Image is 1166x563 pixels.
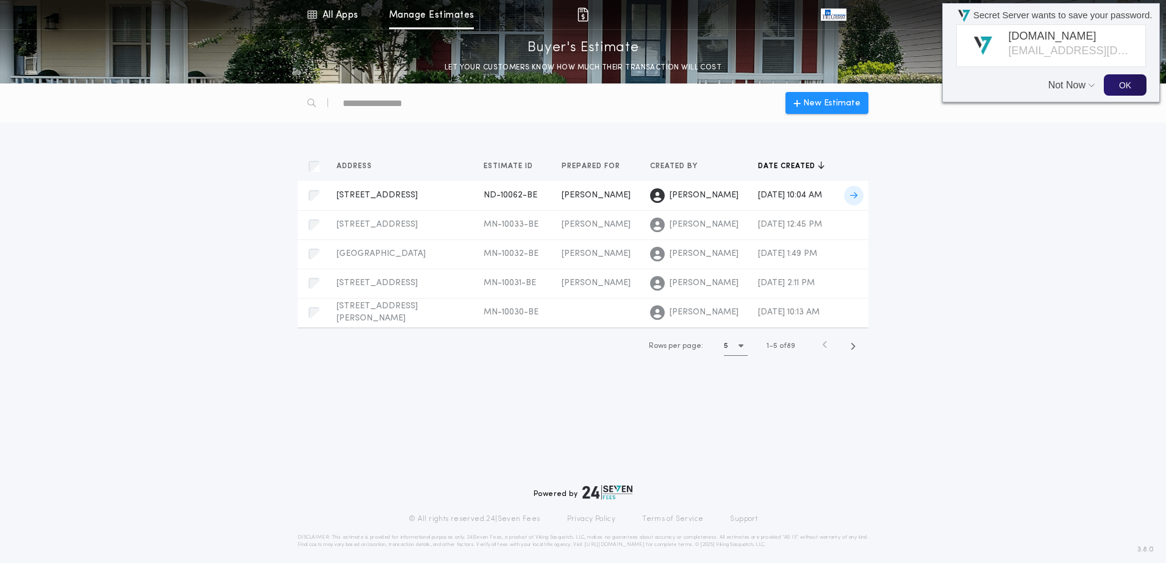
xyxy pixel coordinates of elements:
[785,92,868,114] button: New Estimate
[821,9,846,21] img: vs-icon
[567,514,616,524] a: Privacy Policy
[724,340,728,352] h1: 5
[534,485,632,500] div: Powered by
[484,249,538,258] span: MN-10032-BE
[670,219,739,231] span: [PERSON_NAME]
[528,38,639,58] p: Buyer's Estimate
[584,542,645,547] a: [URL][DOMAIN_NAME]
[484,308,538,317] span: MN-10030-BE
[758,161,818,171] span: Date created
[562,191,631,200] span: [PERSON_NAME]
[758,308,820,317] span: [DATE] 10:13 AM
[650,161,700,171] span: Created by
[758,160,824,172] button: Date created
[773,342,778,350] span: 5
[582,485,632,500] img: logo
[758,191,822,200] span: [DATE] 10:04 AM
[337,160,381,172] button: Address
[803,97,860,110] span: New Estimate
[409,514,540,524] p: © All rights reserved. 24|Seven Fees
[724,336,748,356] button: 5
[642,514,703,524] a: Terms of Service
[484,220,538,229] span: MN-10033-BE
[337,220,418,229] span: [STREET_ADDRESS]
[298,534,868,548] p: DISCLAIMER: This estimate is provided for informational purposes only. 24|Seven Fees, a product o...
[670,306,739,319] span: [PERSON_NAME]
[670,189,739,202] span: [PERSON_NAME]
[670,248,739,260] span: [PERSON_NAME]
[562,249,631,258] span: [PERSON_NAME]
[576,7,590,22] img: img
[562,220,631,229] span: [PERSON_NAME]
[767,342,769,350] span: 1
[1137,544,1154,555] span: 3.8.0
[562,278,631,288] span: [PERSON_NAME]
[779,341,795,352] span: of 89
[649,342,703,350] span: Rows per page:
[730,514,757,524] a: Support
[650,160,707,172] button: Created by
[337,249,426,258] span: [GEOGRAPHIC_DATA]
[484,191,537,200] span: ND-10062-BE
[758,249,817,258] span: [DATE] 1:49 PM
[670,277,739,289] span: [PERSON_NAME]
[484,278,536,288] span: MN-10031-BE
[337,191,418,200] span: [STREET_ADDRESS]
[484,160,542,172] button: Estimate ID
[484,161,535,171] span: Estimate ID
[758,220,822,229] span: [DATE] 12:45 PM
[758,278,815,288] span: [DATE] 2:11 PM
[337,302,418,323] span: [STREET_ADDRESS][PERSON_NAME]
[337,278,418,288] span: [STREET_ADDRESS]
[562,161,623,171] span: Prepared for
[432,62,734,74] p: LET YOUR CUSTOMERS KNOW HOW MUCH THEIR TRANSACTION WILL COST
[337,161,374,171] span: Address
